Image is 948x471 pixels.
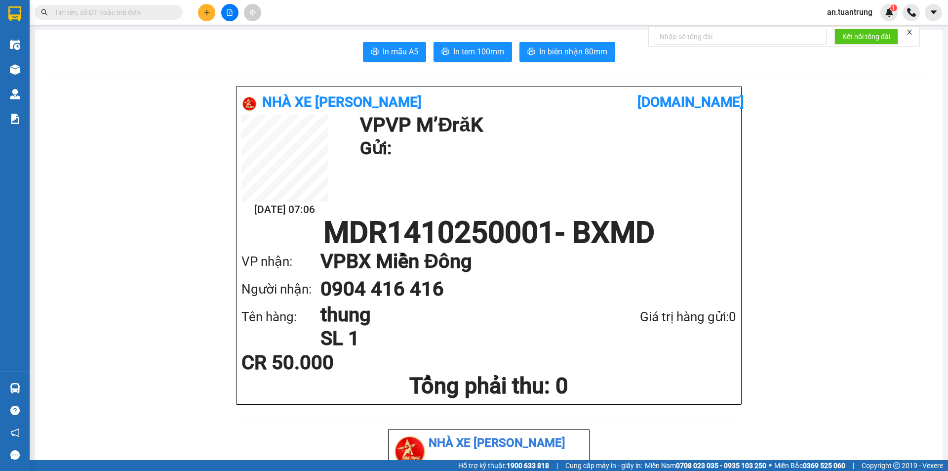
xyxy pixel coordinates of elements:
img: icon-new-feature [885,8,894,17]
span: Hỗ trợ kỹ thuật: [458,460,549,471]
span: | [556,460,558,471]
h1: MDR1410250001 - BXMD [241,218,736,248]
h1: 0904 416 416 [320,275,716,303]
img: logo.jpg [393,434,427,469]
input: Tìm tên, số ĐT hoặc mã đơn [54,7,171,18]
span: 1 [892,4,895,11]
span: printer [527,47,535,57]
div: 50.000 [7,52,89,64]
span: close [906,29,913,36]
span: Miền Nam [645,460,766,471]
span: caret-down [929,8,938,17]
div: VP nhận: [241,252,320,272]
span: In mẫu A5 [383,45,418,58]
span: file-add [226,9,233,16]
span: search [41,9,48,16]
img: warehouse-icon [10,64,20,75]
sup: 1 [890,4,897,11]
strong: 1900 633 818 [507,462,549,470]
button: plus [198,4,215,21]
button: file-add [221,4,238,21]
span: Cung cấp máy in - giấy in: [565,460,642,471]
img: warehouse-icon [10,89,20,99]
strong: 0708 023 035 - 0935 103 250 [676,462,766,470]
div: CR 50.000 [241,353,405,373]
img: phone-icon [907,8,916,17]
li: Nhà xe [PERSON_NAME] [393,434,585,453]
button: caret-down [925,4,942,21]
button: aim [244,4,261,21]
span: Kết nối tổng đài [842,31,890,42]
b: Nhà xe [PERSON_NAME] [262,94,422,110]
span: Gửi: [8,9,24,20]
img: solution-icon [10,114,20,124]
span: aim [249,9,256,16]
h1: SL 1 [320,327,588,350]
div: 0904416416 [94,32,174,46]
h1: VP VP M’ĐrăK [360,115,731,135]
span: printer [441,47,449,57]
span: an.tuantrung [819,6,880,18]
input: Nhập số tổng đài [654,29,827,44]
button: printerIn mẫu A5 [363,42,426,62]
b: [DOMAIN_NAME] [637,94,744,110]
span: SL [94,69,108,83]
div: VP M’ĐrăK [8,8,87,20]
div: Giá trị hàng gửi: 0 [588,307,736,327]
img: warehouse-icon [10,40,20,50]
strong: 0369 525 060 [803,462,845,470]
div: Người nhận: [241,279,320,300]
button: printerIn biên nhận 80mm [519,42,615,62]
span: Miền Bắc [774,460,845,471]
span: | [853,460,854,471]
span: In tem 100mm [453,45,504,58]
img: warehouse-icon [10,383,20,393]
div: Tên hàng: thung ( : 1 ) [8,70,174,82]
img: logo.jpg [241,96,257,112]
span: message [10,450,20,460]
h1: VP BX Miền Đông [320,248,716,275]
span: Nhận: [94,9,118,20]
div: Tên hàng: [241,307,320,327]
span: CR : [7,53,23,63]
span: In biên nhận 80mm [539,45,607,58]
span: notification [10,428,20,437]
span: printer [371,47,379,57]
span: question-circle [10,406,20,415]
div: BX Miền Đông [94,8,174,32]
h1: Tổng phải thu: 0 [241,373,736,399]
h2: [DATE] 07:06 [241,202,328,218]
h1: thung [320,303,588,327]
button: Kết nối tổng đài [834,29,898,44]
span: plus [203,9,210,16]
span: ⚪️ [769,464,772,468]
h1: Gửi: [360,135,731,162]
span: copyright [893,462,900,469]
button: printerIn tem 100mm [434,42,512,62]
img: logo-vxr [8,6,21,21]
